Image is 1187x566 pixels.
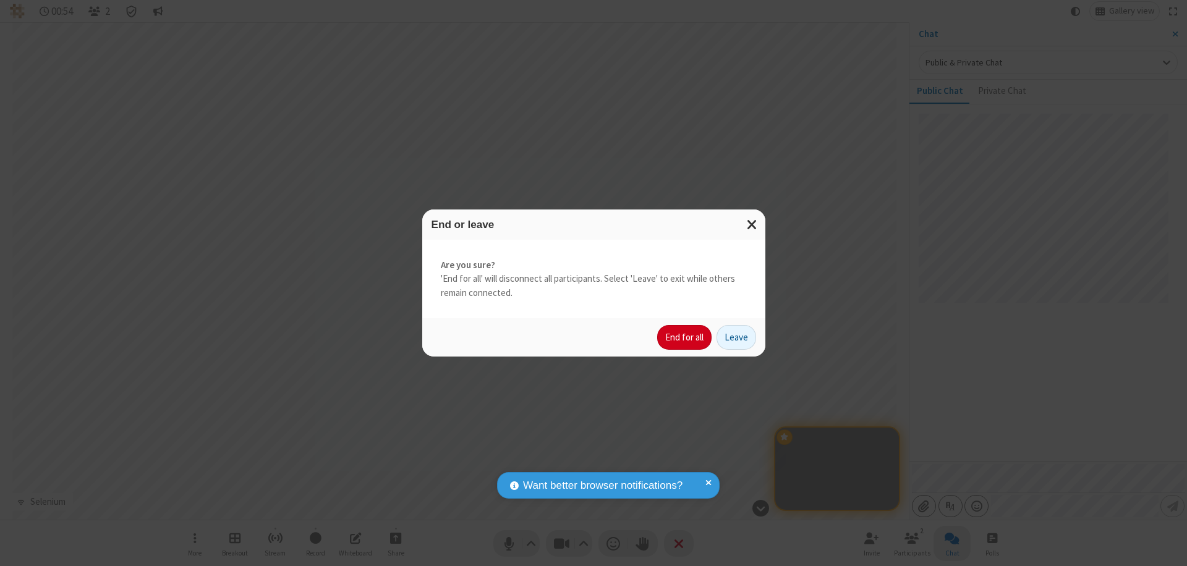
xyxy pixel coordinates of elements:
div: 'End for all' will disconnect all participants. Select 'Leave' to exit while others remain connec... [422,240,765,319]
span: Want better browser notifications? [523,478,683,494]
button: Leave [717,325,756,350]
strong: Are you sure? [441,258,747,272]
button: End for all [657,325,712,350]
h3: End or leave [432,219,756,230]
button: Close modal [739,209,765,240]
